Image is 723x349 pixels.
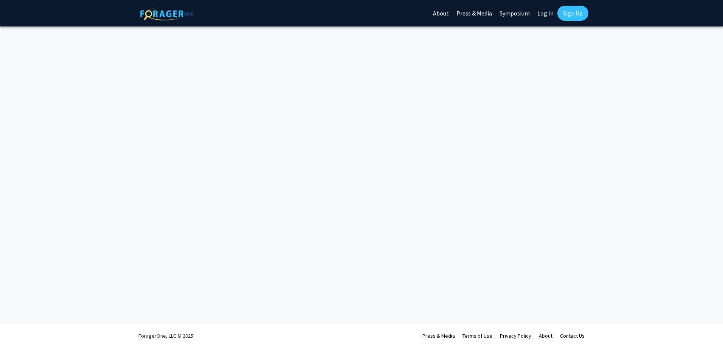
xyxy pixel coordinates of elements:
[422,332,455,339] a: Press & Media
[500,332,531,339] a: Privacy Policy
[138,323,193,349] div: ForagerOne, LLC © 2025
[560,332,585,339] a: Contact Us
[462,332,492,339] a: Terms of Use
[539,332,552,339] a: About
[140,7,193,20] img: ForagerOne Logo
[557,6,588,21] a: Sign Up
